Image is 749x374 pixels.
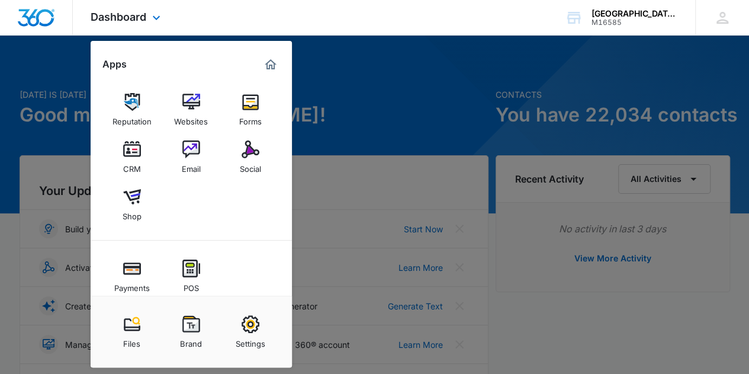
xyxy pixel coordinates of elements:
[110,182,155,227] a: Shop
[180,333,202,349] div: Brand
[228,87,273,132] a: Forms
[91,11,146,23] span: Dashboard
[174,111,208,126] div: Websites
[123,333,140,349] div: Files
[169,254,214,299] a: POS
[110,254,155,299] a: Payments
[184,277,199,293] div: POS
[239,111,262,126] div: Forms
[123,206,142,221] div: Shop
[592,18,678,27] div: account id
[169,309,214,354] a: Brand
[110,135,155,180] a: CRM
[102,59,127,70] h2: Apps
[228,309,273,354] a: Settings
[110,309,155,354] a: Files
[240,158,261,174] div: Social
[228,135,273,180] a: Social
[110,87,155,132] a: Reputation
[592,9,678,18] div: account name
[169,135,214,180] a: Email
[123,158,141,174] div: CRM
[114,277,150,293] div: Payments
[112,111,152,126] div: Reputation
[236,333,265,349] div: Settings
[169,87,214,132] a: Websites
[182,158,201,174] div: Email
[261,55,280,74] a: Marketing 360® Dashboard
